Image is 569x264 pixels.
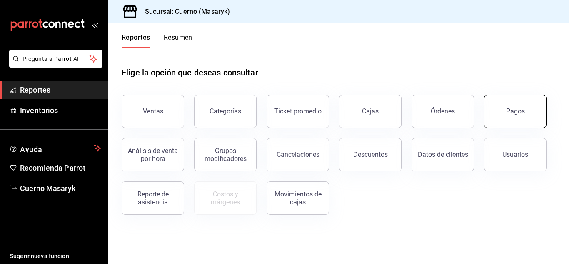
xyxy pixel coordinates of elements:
button: Resumen [164,33,192,48]
div: Grupos modificadores [200,147,251,163]
div: Órdenes [431,107,455,115]
button: Datos de clientes [412,138,474,171]
button: Categorías [194,95,257,128]
div: Datos de clientes [418,151,468,158]
div: Reporte de asistencia [127,190,179,206]
button: Ventas [122,95,184,128]
span: Sugerir nueva función [10,252,101,261]
button: Contrata inventarios para ver este reporte [194,181,257,215]
button: Ticket promedio [267,95,329,128]
div: navigation tabs [122,33,192,48]
span: Cuerno Masaryk [20,183,101,194]
button: Reportes [122,33,150,48]
span: Inventarios [20,105,101,116]
button: Cancelaciones [267,138,329,171]
h1: Elige la opción que deseas consultar [122,66,258,79]
button: Órdenes [412,95,474,128]
div: Descuentos [353,151,388,158]
button: Análisis de venta por hora [122,138,184,171]
button: open_drawer_menu [92,22,98,28]
div: Ticket promedio [274,107,322,115]
div: Costos y márgenes [200,190,251,206]
button: Descuentos [339,138,402,171]
div: Cajas [362,106,379,116]
button: Usuarios [484,138,547,171]
a: Pregunta a Parrot AI [6,60,102,69]
span: Recomienda Parrot [20,162,101,173]
div: Análisis de venta por hora [127,147,179,163]
div: Pagos [506,107,525,115]
button: Grupos modificadores [194,138,257,171]
div: Usuarios [502,151,528,158]
h3: Sucursal: Cuerno (Masaryk) [138,7,230,17]
button: Pregunta a Parrot AI [9,50,102,68]
button: Movimientos de cajas [267,181,329,215]
span: Reportes [20,84,101,96]
div: Categorías [210,107,241,115]
button: Reporte de asistencia [122,181,184,215]
div: Ventas [143,107,163,115]
a: Cajas [339,95,402,128]
div: Movimientos de cajas [272,190,324,206]
span: Pregunta a Parrot AI [22,55,90,63]
span: Ayuda [20,143,90,153]
button: Pagos [484,95,547,128]
div: Cancelaciones [277,151,319,158]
